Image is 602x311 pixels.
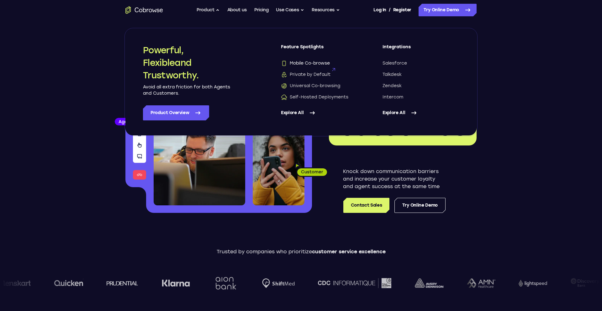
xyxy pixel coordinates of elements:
[197,4,220,16] button: Product
[415,278,443,288] img: avery-dennison
[394,198,446,213] a: Try Online Demo
[125,6,163,14] a: Go to the home page
[161,279,190,287] img: Klarna
[213,271,238,296] img: Aion Bank
[281,60,330,66] span: Mobile Co-browse
[281,83,340,89] span: Universal Co-browsing
[383,71,402,78] span: Talkdesk
[106,281,138,286] img: prudential
[281,83,287,89] img: Universal Co-browsing
[253,131,304,205] img: A customer holding their phone
[281,71,330,78] span: Private by Default
[143,105,209,120] a: Product Overview
[143,84,231,97] p: Avoid all extra friction for both Agents and Customers.
[383,71,459,78] a: Talkdesk
[419,4,477,16] a: Try Online Demo
[373,4,386,16] a: Log In
[383,60,459,66] a: Salesforce
[383,83,459,89] a: Zendesk
[154,93,245,205] img: A customer support agent talking on the phone
[343,168,446,190] p: Knock down communication barriers and increase your customer loyalty and agent success at the sam...
[389,6,391,14] span: /
[383,94,403,100] span: Intercom
[276,4,304,16] button: Use Cases
[281,105,357,120] a: Explore All
[281,60,287,66] img: Mobile Co-browse
[383,83,402,89] span: Zendesk
[281,94,357,100] a: Self-Hosted DeploymentsSelf-Hosted Deployments
[281,44,357,55] span: Feature Spotlights
[312,249,386,255] span: customer service excellence
[281,83,357,89] a: Universal Co-browsingUniversal Co-browsing
[281,71,287,78] img: Private by Default
[343,198,389,213] a: Contact Sales
[383,60,407,66] span: Salesforce
[318,278,391,288] img: CDC Informatique
[518,280,547,286] img: Lightspeed
[383,94,459,100] a: Intercom
[254,4,269,16] a: Pricing
[281,94,287,100] img: Self-Hosted Deployments
[383,44,459,55] span: Integrations
[143,44,231,82] h2: Powerful, Flexible and Trustworthy.
[466,278,495,288] img: AMN Healthcare
[227,4,247,16] a: About us
[281,60,357,66] a: Mobile Co-browseMobile Co-browse
[262,278,294,288] img: Shiftmed
[312,4,340,16] button: Resources
[383,105,459,120] a: Explore All
[393,4,411,16] a: Register
[281,94,348,100] span: Self-Hosted Deployments
[281,71,357,78] a: Private by DefaultPrivate by Default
